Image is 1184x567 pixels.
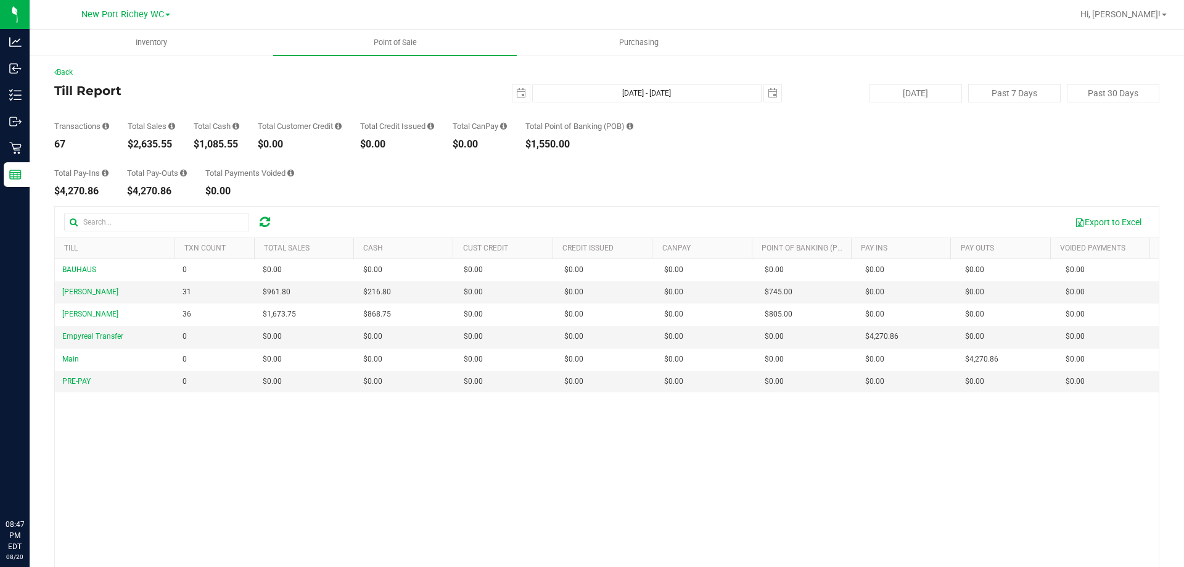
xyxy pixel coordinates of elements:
a: Purchasing [517,30,760,56]
span: $0.00 [965,264,984,276]
span: $0.00 [464,331,483,342]
div: 67 [54,139,109,149]
span: [PERSON_NAME] [62,310,118,318]
span: select [512,85,530,102]
span: $0.00 [965,308,984,320]
span: $868.75 [363,308,391,320]
span: $0.00 [564,376,583,387]
inline-svg: Analytics [9,36,22,48]
span: 0 [183,376,187,387]
span: Main [62,355,79,363]
span: 0 [183,331,187,342]
div: $1,085.55 [194,139,239,149]
span: $0.00 [865,286,884,298]
span: $0.00 [664,354,683,365]
span: $0.00 [263,331,282,342]
a: Till [64,244,78,252]
a: Pay Ins [861,244,887,252]
span: $0.00 [965,376,984,387]
i: Sum of all successful, non-voided payment transaction amounts using account credit as the payment... [335,122,342,130]
i: Sum of all cash pay-outs removed from tills within the date range. [180,169,187,177]
span: $0.00 [765,264,784,276]
span: $0.00 [965,286,984,298]
i: Count of all successful payment transactions, possibly including voids, refunds, and cash-back fr... [102,122,109,130]
inline-svg: Reports [9,168,22,181]
i: Sum of all cash pay-ins added to tills within the date range. [102,169,109,177]
div: Total CanPay [453,122,507,130]
span: $0.00 [664,286,683,298]
span: select [764,85,781,102]
span: $0.00 [464,308,483,320]
span: 31 [183,286,191,298]
inline-svg: Retail [9,142,22,154]
div: Total Pay-Outs [127,169,187,177]
inline-svg: Outbound [9,115,22,128]
span: $0.00 [363,331,382,342]
span: $0.00 [263,354,282,365]
a: Back [54,68,73,77]
a: Credit Issued [562,244,614,252]
span: Empyreal Transfer [62,332,123,341]
div: Total Payments Voided [205,169,294,177]
span: $0.00 [263,376,282,387]
span: 0 [183,264,187,276]
div: $4,270.86 [127,186,187,196]
span: Purchasing [602,37,675,48]
a: Pay Outs [961,244,994,252]
span: $0.00 [464,286,483,298]
span: $4,270.86 [865,331,898,342]
span: $745.00 [765,286,792,298]
span: PRE-PAY [62,377,91,386]
span: $0.00 [363,376,382,387]
span: $0.00 [664,376,683,387]
a: Point of Sale [273,30,517,56]
span: $1,673.75 [263,308,296,320]
span: BAUHAUS [62,265,96,274]
span: $0.00 [564,264,583,276]
a: Voided Payments [1060,244,1125,252]
span: $0.00 [1066,331,1085,342]
span: $961.80 [263,286,290,298]
span: $0.00 [1066,354,1085,365]
span: Hi, [PERSON_NAME]! [1080,9,1161,19]
span: $0.00 [564,331,583,342]
span: [PERSON_NAME] [62,288,118,296]
input: Search... [64,213,249,231]
button: [DATE] [869,84,962,102]
a: CanPay [662,244,691,252]
span: $0.00 [464,264,483,276]
i: Sum of all successful refund transaction amounts from purchase returns resulting in account credi... [427,122,434,130]
i: Sum of all successful, non-voided payment transaction amounts (excluding tips and transaction fee... [168,122,175,130]
h4: Till Report [54,84,422,97]
p: 08/20 [6,552,24,561]
div: Total Point of Banking (POB) [525,122,633,130]
span: 0 [183,354,187,365]
div: $0.00 [258,139,342,149]
span: $0.00 [765,354,784,365]
span: $0.00 [865,354,884,365]
div: Total Cash [194,122,239,130]
span: $0.00 [765,331,784,342]
div: $4,270.86 [54,186,109,196]
div: $2,635.55 [128,139,175,149]
span: $0.00 [564,286,583,298]
span: $0.00 [865,376,884,387]
button: Past 30 Days [1067,84,1159,102]
div: $1,550.00 [525,139,633,149]
span: $0.00 [564,354,583,365]
span: $0.00 [363,264,382,276]
span: $0.00 [865,308,884,320]
div: Total Sales [128,122,175,130]
div: Total Credit Issued [360,122,434,130]
a: Point of Banking (POB) [762,244,849,252]
span: $0.00 [464,354,483,365]
span: $0.00 [965,331,984,342]
inline-svg: Inbound [9,62,22,75]
span: New Port Richey WC [81,9,164,20]
div: Total Pay-Ins [54,169,109,177]
div: $0.00 [360,139,434,149]
span: $0.00 [664,264,683,276]
iframe: Resource center [12,468,49,505]
p: 08:47 PM EDT [6,519,24,552]
a: Inventory [30,30,273,56]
